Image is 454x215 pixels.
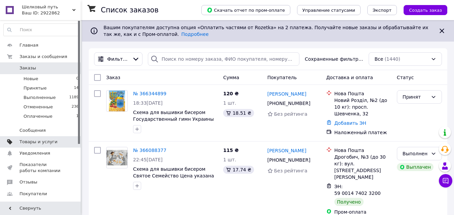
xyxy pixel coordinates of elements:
[133,166,214,185] a: Схема для вышивки бисером Святое Семейство Цена указана без бисера
[19,150,50,156] span: Уведомления
[334,97,391,117] div: Новий Розділ, №2 (до 10 кг): просп. Шевченка, 32
[223,91,239,96] span: 120 ₴
[297,5,361,15] button: Управление статусами
[24,76,38,82] span: Новые
[397,163,434,171] div: Выплачен
[223,75,239,80] span: Сумма
[267,91,306,97] a: [PERSON_NAME]
[334,147,391,154] div: Нова Пошта
[267,75,297,80] span: Покупатель
[72,104,79,110] span: 236
[133,91,166,96] a: № 366344899
[69,95,79,101] span: 1189
[133,148,166,153] a: № 366088377
[22,10,81,16] div: Ваш ID: 2922862
[4,24,79,36] input: Поиск
[24,85,47,91] span: Принятые
[373,8,391,13] span: Экспорт
[334,154,391,180] div: Дрогобич, №3 (до 30 кг): вул. [STREET_ADDRESS][PERSON_NAME]
[326,75,373,80] span: Доставка и оплата
[109,91,125,111] img: Фото товару
[305,56,364,62] span: Сохраненные фильтры:
[223,166,254,174] div: 17.74 ₴
[439,174,452,187] button: Чат с покупателем
[223,109,254,117] div: 18.51 ₴
[22,4,72,10] span: Шелковый путь
[106,90,128,112] a: Фото товару
[207,7,285,13] span: Скачать отчет по пром-оплате
[397,75,414,80] span: Статус
[384,56,400,62] span: (1440)
[223,100,236,106] span: 1 шт.
[374,56,383,62] span: Все
[19,162,62,174] span: Показатели работы компании
[223,157,236,162] span: 1 шт.
[133,157,163,162] span: 22:45[DATE]
[133,110,214,135] a: Схема для вышивки бисером Государственный гимн Украины [PERSON_NAME] указана без бисера
[403,93,428,101] div: Принят
[19,191,47,197] span: Покупатели
[106,75,120,80] span: Заказ
[334,198,364,206] div: Получено
[397,7,447,12] a: Создать заказ
[24,104,53,110] span: Отмененные
[104,25,428,37] span: Вашим покупателям доступна опция «Оплатить частями от Rozetka» на 2 платежа. Получайте новые зака...
[274,168,307,173] span: Без рейтинга
[107,56,129,62] span: Фильтры
[266,155,312,165] div: [PHONE_NUMBER]
[19,65,36,71] span: Заказы
[19,179,37,185] span: Отзывы
[201,5,290,15] button: Скачать отчет по пром-оплате
[24,113,52,119] span: Оплаченные
[76,76,79,82] span: 0
[302,8,355,13] span: Управление статусами
[367,5,397,15] button: Экспорт
[267,147,306,154] a: [PERSON_NAME]
[19,127,46,133] span: Сообщения
[19,139,57,145] span: Товары и услуги
[403,150,428,157] div: Выполнен
[76,113,79,119] span: 1
[133,100,163,106] span: 18:33[DATE]
[334,184,381,196] span: ЭН: 59 0014 7402 3200
[334,120,366,126] a: Добавить ЭН
[106,147,128,168] a: Фото товару
[223,148,239,153] span: 115 ₴
[404,5,447,15] button: Создать заказ
[24,95,56,101] span: Выполненные
[101,6,159,14] h1: Список заказов
[334,90,391,97] div: Нова Пошта
[107,150,127,166] img: Фото товару
[74,85,79,91] span: 14
[274,111,307,117] span: Без рейтинга
[334,129,391,136] div: Наложенный платеж
[409,8,442,13] span: Создать заказ
[148,52,299,66] input: Поиск по номеру заказа, ФИО покупателя, номеру телефона, Email, номеру накладной
[19,54,67,60] span: Заказы и сообщения
[19,42,38,48] span: Главная
[266,99,312,108] div: [PHONE_NUMBER]
[181,32,209,37] a: Подробнее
